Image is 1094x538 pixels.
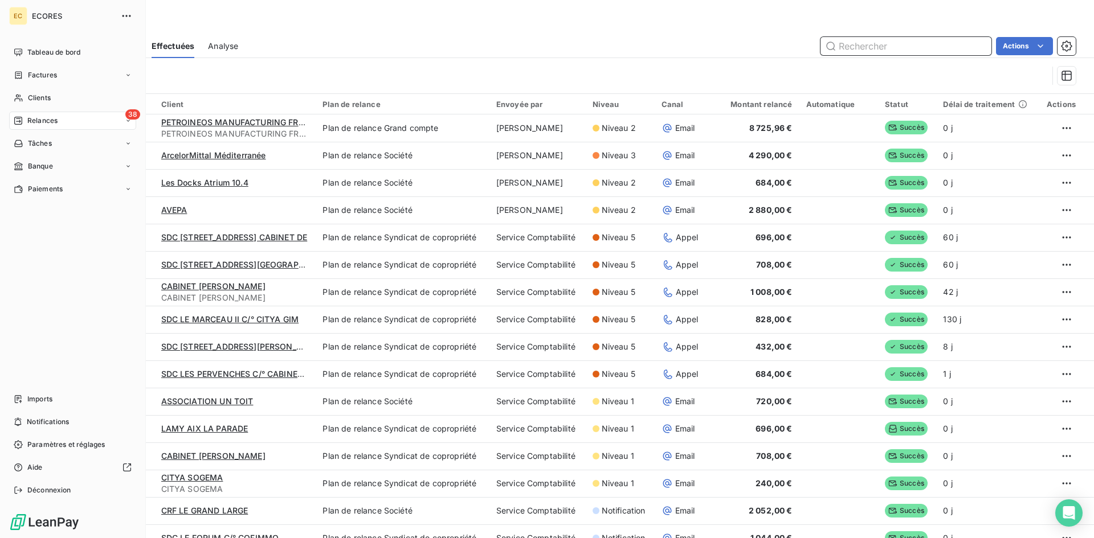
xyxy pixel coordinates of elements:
td: Plan de relance Syndicat de copropriété [316,442,489,470]
span: Niveau 5 [602,232,635,243]
span: 8 725,96 € [749,123,793,133]
td: [PERSON_NAME] [489,196,586,224]
td: Plan de relance Société [316,169,489,196]
td: Plan de relance Syndicat de copropriété [316,415,489,442]
span: Email [675,177,695,188]
span: Notifications [27,417,69,427]
span: Tableau de bord [27,47,80,58]
span: Niveau 2 [602,204,636,216]
div: Actions [1044,100,1076,109]
td: Plan de relance Syndicat de copropriété [316,360,489,388]
div: Montant relancé [714,100,793,109]
td: Service Comptabilité [489,224,586,251]
td: Service Comptabilité [489,497,586,524]
span: Email [675,150,695,161]
span: 696,00 € [756,232,792,242]
td: Plan de relance Syndicat de copropriété [316,306,489,333]
td: [PERSON_NAME] [489,142,586,169]
span: PETROINEOS MANUFACTURING FRANCE SAS [161,117,340,127]
span: Niveau 5 [602,286,635,298]
td: [PERSON_NAME] [489,169,586,196]
span: Succès [885,504,928,518]
span: Niveau 1 [602,423,634,434]
span: Succès [885,367,928,381]
span: Analyse [208,40,238,52]
span: Succès [885,340,928,354]
span: ECORES [32,11,114,20]
span: Déconnexion [27,485,71,495]
a: Aide [9,458,136,477]
span: CITYA SOGEMA [161,473,223,482]
span: ArcelorMittal Méditerranée [161,150,266,160]
span: Succès [885,477,928,490]
span: Email [675,122,695,134]
div: Plan de relance [323,100,482,109]
span: Niveau 2 [602,177,636,188]
span: SDC [STREET_ADDRESS][GEOGRAPHIC_DATA] /° SERGIC [161,260,379,269]
td: Plan de relance Société [316,196,489,224]
span: Aide [27,462,43,473]
span: 720,00 € [756,396,792,406]
span: Banque [28,161,53,171]
td: [PERSON_NAME] [489,114,586,142]
td: 130 j [936,306,1038,333]
span: Niveau 5 [602,314,635,325]
span: Niveau 1 [602,450,634,462]
div: Open Intercom Messenger [1055,499,1083,527]
td: 0 j [936,442,1038,470]
td: Plan de relance Syndicat de copropriété [316,470,489,497]
td: 0 j [936,497,1038,524]
img: Logo LeanPay [9,513,80,531]
span: CRF LE GRAND LARGE [161,506,248,515]
td: 0 j [936,415,1038,442]
td: 0 j [936,388,1038,415]
span: Client [161,100,184,109]
span: ASSOCIATION UN TOIT [161,396,254,406]
span: CABINET [PERSON_NAME] [161,451,266,461]
span: 696,00 € [756,424,792,433]
span: 1 008,00 € [750,287,793,297]
span: 240,00 € [756,478,792,488]
div: Statut [885,100,929,109]
span: Succès [885,285,928,299]
td: Service Comptabilité [489,251,586,278]
span: Niveau 5 [602,368,635,380]
span: Imports [27,394,52,404]
td: 0 j [936,470,1038,497]
span: Paiements [28,184,63,194]
span: Succès [885,231,928,244]
span: SDC LES PERVENCHES C/° CABINET [PERSON_NAME] [161,369,372,379]
td: 0 j [936,196,1038,224]
div: Niveau [593,100,648,109]
span: Succès [885,121,928,134]
span: Email [675,423,695,434]
span: Appel [676,368,699,380]
span: LAMY AIX LA PARADE [161,424,248,433]
span: 432,00 € [756,342,792,351]
span: Les Docks Atrium 10.4 [161,178,248,187]
td: Plan de relance Syndicat de copropriété [316,333,489,360]
span: Notification [602,505,646,516]
span: Factures [28,70,57,80]
span: Appel [676,232,699,243]
span: Tâches [28,138,52,149]
span: Email [675,450,695,462]
span: Relances [27,116,58,126]
div: Envoyée par [496,100,579,109]
td: Plan de relance Société [316,388,489,415]
span: 2 880,00 € [749,205,793,215]
span: 708,00 € [756,451,792,461]
span: AVEPA [161,205,187,215]
input: Rechercher [820,37,991,55]
td: Service Comptabilité [489,360,586,388]
span: 828,00 € [756,314,792,324]
span: Clients [28,93,51,103]
span: Succès [885,149,928,162]
span: Niveau 1 [602,478,634,489]
td: Plan de relance Société [316,497,489,524]
span: 684,00 € [756,369,792,379]
span: Niveau 5 [602,259,635,270]
td: 0 j [936,142,1038,169]
td: Service Comptabilité [489,415,586,442]
span: 4 290,00 € [749,150,793,160]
